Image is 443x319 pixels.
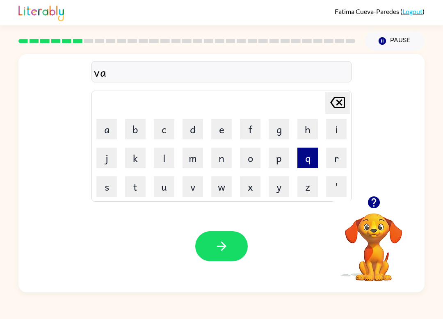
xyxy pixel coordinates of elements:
video: Your browser must support playing .mp4 files to use Literably. Please try using another browser. [333,201,415,283]
a: Logout [402,7,422,15]
button: v [183,176,203,197]
button: t [125,176,146,197]
button: ' [326,176,347,197]
span: Fatima Cueva-Paredes [335,7,400,15]
button: Pause [365,32,425,50]
img: Literably [18,3,64,21]
button: w [211,176,232,197]
button: s [96,176,117,197]
button: c [154,119,174,139]
button: f [240,119,260,139]
button: a [96,119,117,139]
button: q [297,148,318,168]
button: b [125,119,146,139]
div: ( ) [335,7,425,15]
button: z [297,176,318,197]
div: va [94,64,349,81]
button: u [154,176,174,197]
button: d [183,119,203,139]
button: h [297,119,318,139]
button: i [326,119,347,139]
button: r [326,148,347,168]
button: e [211,119,232,139]
button: x [240,176,260,197]
button: m [183,148,203,168]
button: k [125,148,146,168]
button: o [240,148,260,168]
button: y [269,176,289,197]
button: l [154,148,174,168]
button: n [211,148,232,168]
button: p [269,148,289,168]
button: g [269,119,289,139]
button: j [96,148,117,168]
